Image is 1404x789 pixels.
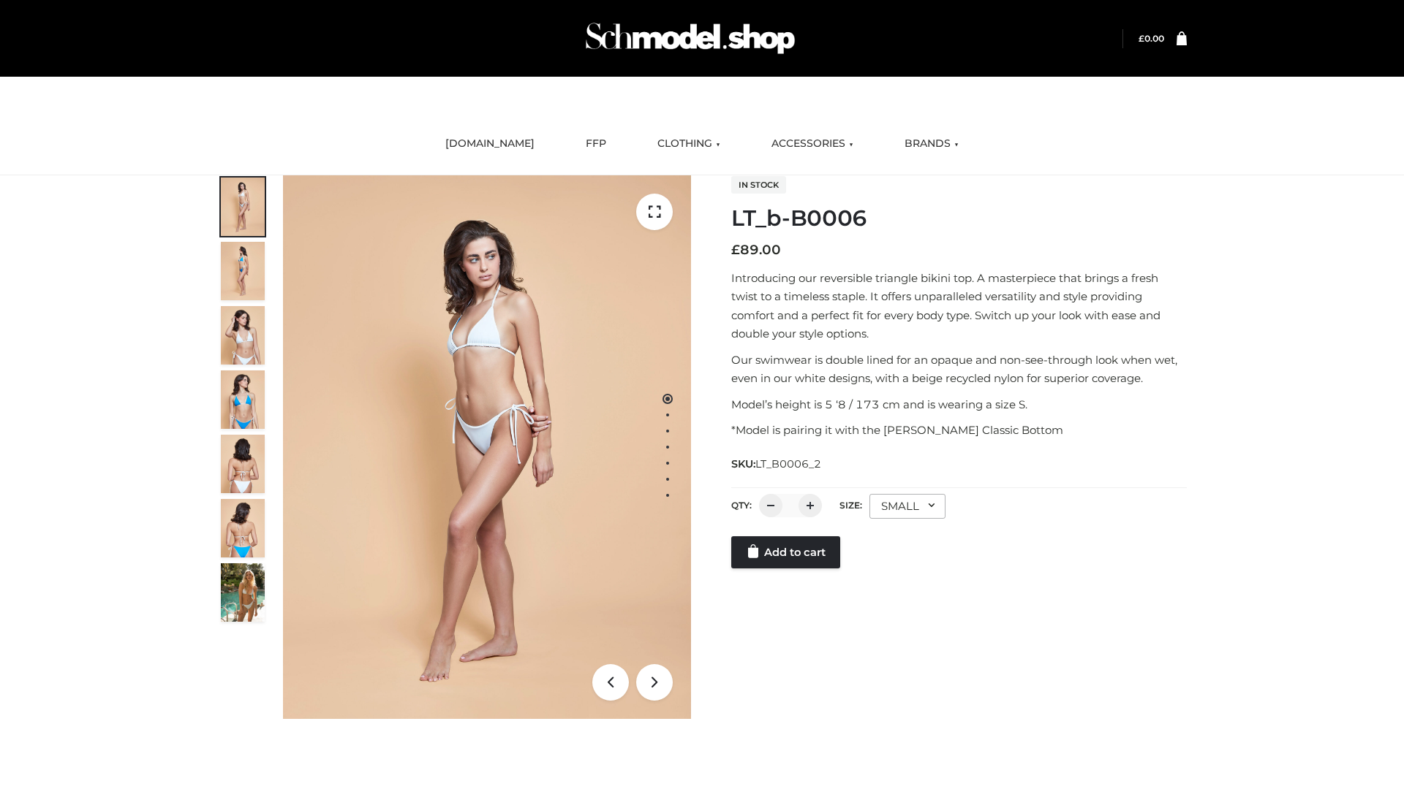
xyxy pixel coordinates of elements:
[731,242,740,258] span: £
[731,421,1187,440] p: *Model is pairing it with the [PERSON_NAME] Classic Bottom
[731,536,840,568] a: Add to cart
[894,128,970,160] a: BRANDS
[221,370,265,429] img: ArielClassicBikiniTop_CloudNine_AzureSky_OW114ECO_4-scaled.jpg
[221,563,265,622] img: Arieltop_CloudNine_AzureSky2.jpg
[760,128,864,160] a: ACCESSORIES
[1139,33,1164,44] a: £0.00
[731,455,823,473] span: SKU:
[755,457,821,470] span: LT_B0006_2
[221,499,265,557] img: ArielClassicBikiniTop_CloudNine_AzureSky_OW114ECO_8-scaled.jpg
[731,242,781,258] bdi: 89.00
[575,128,617,160] a: FFP
[581,9,800,67] img: Schmodel Admin 964
[731,500,752,511] label: QTY:
[731,176,786,194] span: In stock
[221,178,265,236] img: ArielClassicBikiniTop_CloudNine_AzureSky_OW114ECO_1-scaled.jpg
[731,205,1187,232] h1: LT_b-B0006
[434,128,546,160] a: [DOMAIN_NAME]
[869,494,946,519] div: SMALL
[221,242,265,300] img: ArielClassicBikiniTop_CloudNine_AzureSky_OW114ECO_2-scaled.jpg
[1139,33,1144,44] span: £
[221,306,265,365] img: ArielClassicBikiniTop_CloudNine_AzureSky_OW114ECO_3-scaled.jpg
[1139,33,1164,44] bdi: 0.00
[731,351,1187,388] p: Our swimwear is double lined for an opaque and non-see-through look when wet, even in our white d...
[646,128,731,160] a: CLOTHING
[283,175,691,719] img: LT_b-B0006
[839,500,862,511] label: Size:
[221,435,265,493] img: ArielClassicBikiniTop_CloudNine_AzureSky_OW114ECO_7-scaled.jpg
[731,269,1187,343] p: Introducing our reversible triangle bikini top. A masterpiece that brings a fresh twist to a time...
[731,395,1187,414] p: Model’s height is 5 ‘8 / 173 cm and is wearing a size S.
